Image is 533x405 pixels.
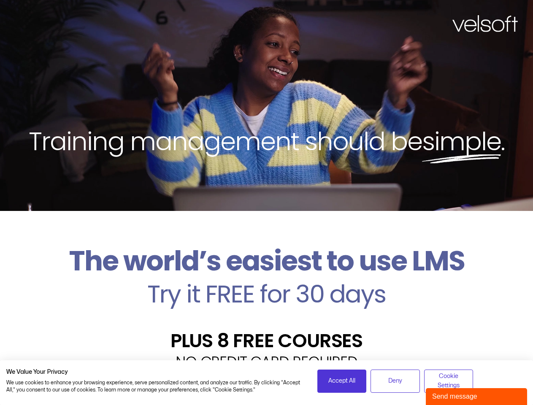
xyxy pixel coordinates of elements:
p: We use cookies to enhance your browsing experience, serve personalized content, and analyze our t... [6,379,305,394]
span: Deny [388,376,402,386]
button: Deny all cookies [371,370,420,393]
h2: PLUS 8 FREE COURSES [6,331,527,350]
span: simple [422,124,501,159]
h2: Training management should be . [15,125,518,158]
span: Accept All [328,376,355,386]
h2: Try it FREE for 30 days [6,282,527,306]
button: Accept all cookies [317,370,367,393]
span: Cookie Settings [430,372,468,391]
h2: The world’s easiest to use LMS [6,245,527,278]
h2: We Value Your Privacy [6,368,305,376]
button: Adjust cookie preferences [424,370,473,393]
iframe: chat widget [426,386,529,405]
